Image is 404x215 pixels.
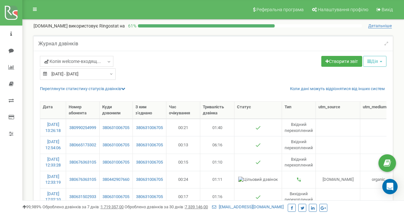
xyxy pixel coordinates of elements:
[255,125,261,130] img: Успішний
[282,188,316,205] td: Вихідний перехоплений
[382,7,393,12] span: Вихід
[38,41,78,47] h5: Журнал дзвінків
[125,23,138,29] p: 61 %
[45,122,61,133] a: [DATE] 13:26:18
[69,142,96,148] a: 380665173302
[360,102,397,119] th: utm_mеdium
[166,136,201,153] td: 00:13
[290,86,385,92] a: Коли дані можуть відрізнятися вiд інших систем
[255,160,261,165] img: Успішний
[360,171,397,188] td: organic
[34,23,125,29] p: [DOMAIN_NAME]
[69,159,96,165] a: 380676363105
[44,58,101,65] span: Копія welcome-входящ...
[40,102,66,119] th: Дата
[166,188,201,205] td: 00:17
[45,139,61,150] a: [DATE] 12:54:06
[200,171,234,188] td: 01:11
[100,102,133,119] th: Куди дзвонили
[212,204,284,209] a: [EMAIL_ADDRESS][DOMAIN_NAME]
[102,142,130,148] a: 380631006705
[282,136,316,153] td: Вхідний перехоплений
[101,204,124,209] u: 1 719 357,00
[102,159,130,165] a: 380631006705
[69,177,96,183] a: 380676363105
[69,194,96,200] a: 380631502933
[133,102,166,119] th: З ким з'єднано
[200,154,234,171] td: 01:10
[166,171,201,188] td: 00:24
[185,204,208,209] u: 7 339 146,00
[316,171,360,188] td: [DOMAIN_NAME]
[238,177,278,183] img: Цільовий дзвінок
[282,102,316,119] th: Тип
[166,102,201,119] th: Час очікування
[296,177,301,182] img: Вхідний
[45,174,61,185] a: [DATE] 12:33:19
[135,177,163,183] a: 380631006705
[45,157,61,168] a: [DATE] 12:33:28
[135,194,163,200] a: 380631006705
[200,188,234,205] td: 01:16
[135,125,163,131] a: 380631006705
[255,142,261,148] img: Успішний
[66,102,99,119] th: Номер абонента
[363,56,386,67] button: Дія
[125,204,208,209] span: Оброблено дзвінків за 30 днів :
[166,154,201,171] td: 00:15
[200,136,234,153] td: 06:16
[22,204,42,209] span: 99,989%
[368,23,392,28] span: Детальніше
[200,119,234,136] td: 01:40
[256,7,304,12] span: Реферальна програма
[69,23,125,28] span: використовує Ringostat на
[102,125,130,131] a: 380631006705
[282,154,316,171] td: Вхідний перехоплений
[40,56,113,67] a: Копія welcome-входящ...
[45,191,61,202] a: [DATE] 17:02:10
[40,86,125,91] a: Переглянути статистику статусів дзвінків
[316,102,360,119] th: utm_sourcе
[200,102,234,119] th: Тривалість дзвінка
[166,119,201,136] td: 00:21
[234,102,282,119] th: Статус
[135,142,163,148] a: 380631006705
[102,194,130,200] a: 380631006705
[135,159,163,165] a: 380631006705
[318,7,368,12] span: Налаштування профілю
[255,195,261,200] img: Успішний
[102,177,130,183] a: 380442907660
[382,179,398,194] div: Open Intercom Messenger
[321,56,362,67] a: Створити звіт
[42,204,124,209] span: Оброблено дзвінків за 7 днів :
[282,119,316,136] td: Вхідний перехоплений
[69,125,96,131] a: 380990254999
[5,6,18,20] img: ringostat logo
